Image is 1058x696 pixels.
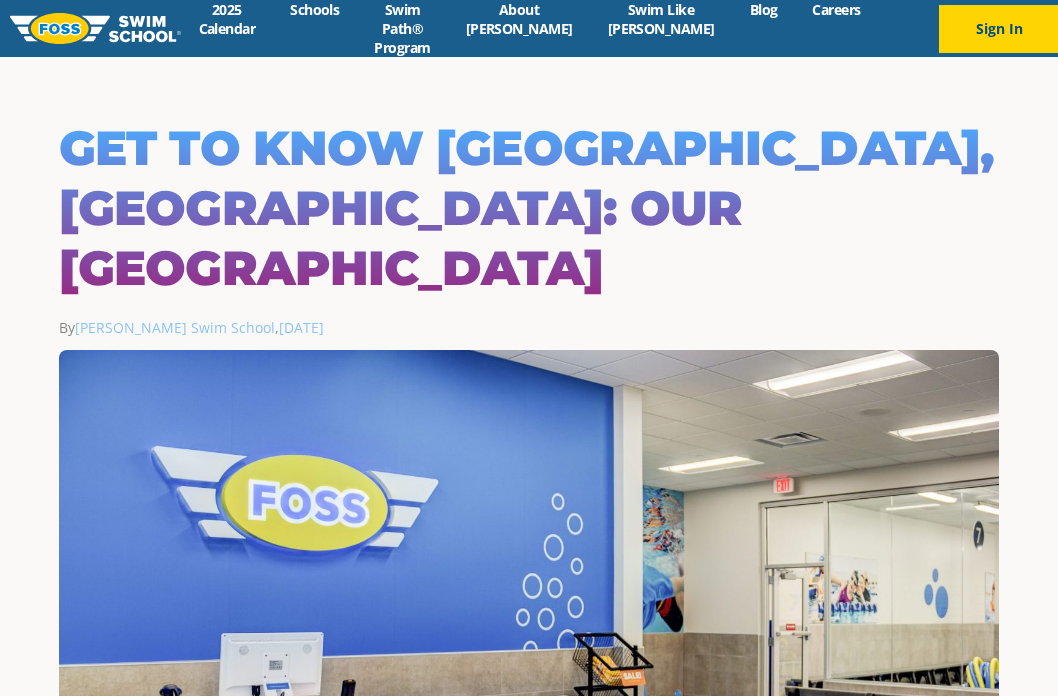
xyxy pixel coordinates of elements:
[59,118,999,298] h1: Get to Know [GEOGRAPHIC_DATA], [GEOGRAPHIC_DATA]: Our [GEOGRAPHIC_DATA]
[75,318,275,337] a: [PERSON_NAME] Swim School
[279,318,324,337] a: [DATE]
[275,318,324,337] span: ,
[10,13,181,44] img: FOSS Swim School Logo
[59,318,275,337] span: By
